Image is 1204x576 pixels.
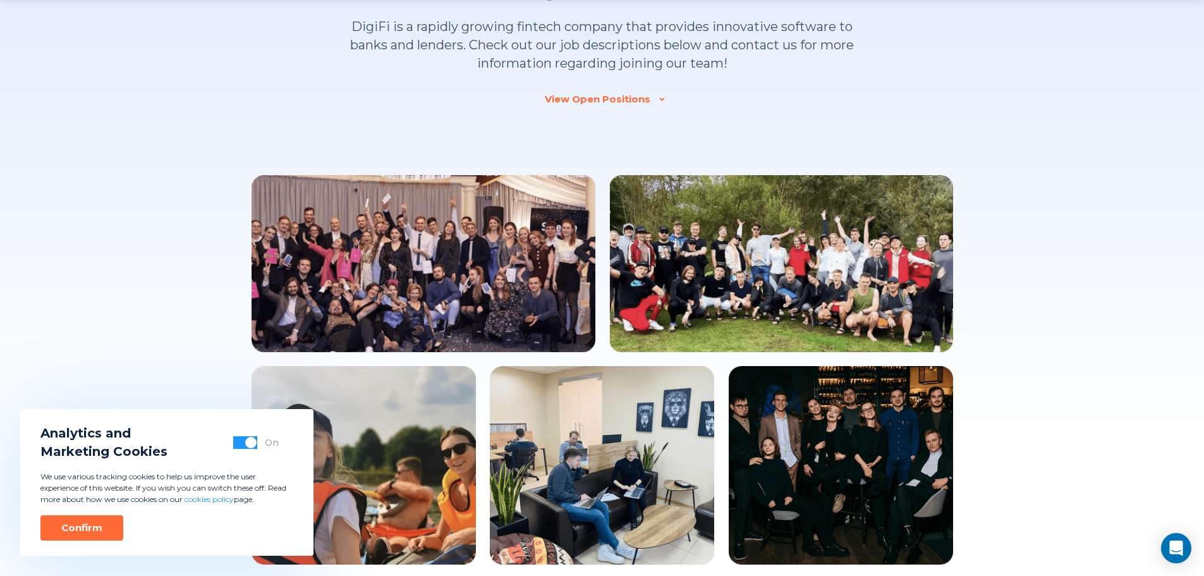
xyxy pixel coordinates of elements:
[490,366,714,565] img: Team Image 4
[1161,533,1191,563] div: Open Intercom Messenger
[729,366,953,565] img: Team Image 5
[40,515,123,541] button: Confirm
[40,471,293,505] p: We use various tracking cookies to help us improve the user experience of this website. If you wi...
[40,424,167,443] span: Analytics and
[61,522,102,534] div: Confirm
[40,443,167,461] span: Marketing Cookies
[545,93,659,106] a: View Open Positions
[265,436,279,449] div: On
[609,175,953,352] img: Team Image 2
[252,366,476,565] img: Team Image 3
[545,93,650,106] div: View Open Positions
[252,175,595,352] img: Team Image 1
[343,18,861,73] p: DigiFi is a rapidly growing fintech company that provides innovative software to banks and lender...
[185,494,234,504] a: cookies policy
